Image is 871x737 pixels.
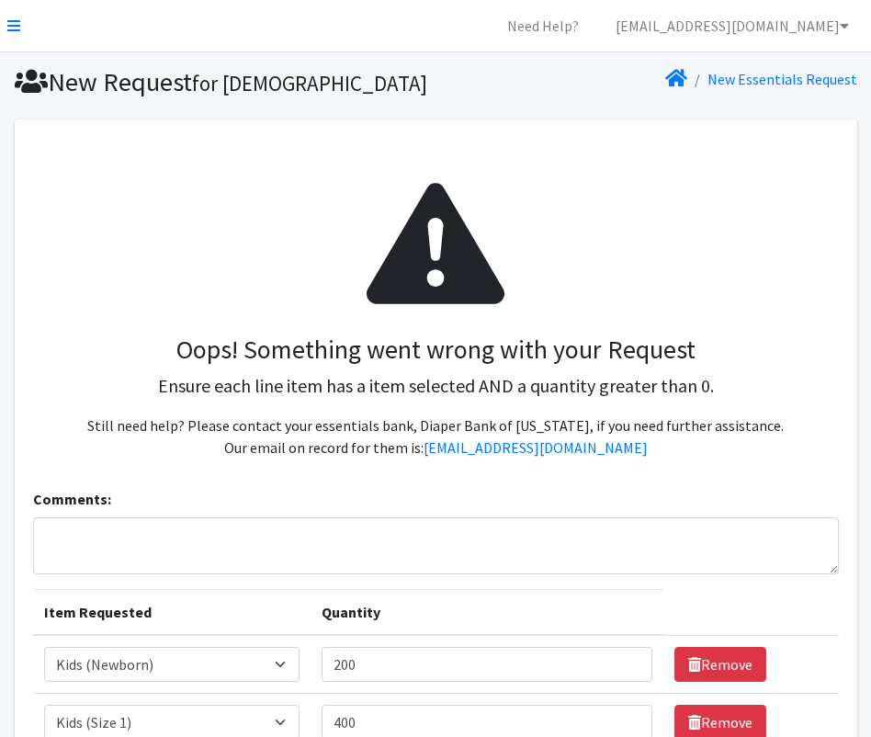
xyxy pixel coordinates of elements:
a: [EMAIL_ADDRESS][DOMAIN_NAME] [601,7,864,44]
p: Ensure each line item has a item selected AND a quantity greater than 0. [48,372,824,400]
p: Still need help? Please contact your essentials bank, Diaper Bank of [US_STATE], if you need furt... [48,414,824,459]
th: Item Requested [33,590,311,636]
a: Need Help? [492,7,594,44]
small: for [DEMOGRAPHIC_DATA] [192,70,427,96]
h1: New Request [15,66,429,98]
a: New Essentials Request [707,70,857,88]
label: Comments: [33,488,111,510]
a: Remove [674,647,766,682]
th: Quantity [311,590,664,636]
h3: Oops! Something went wrong with your Request [48,334,824,366]
a: [EMAIL_ADDRESS][DOMAIN_NAME] [424,438,648,457]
